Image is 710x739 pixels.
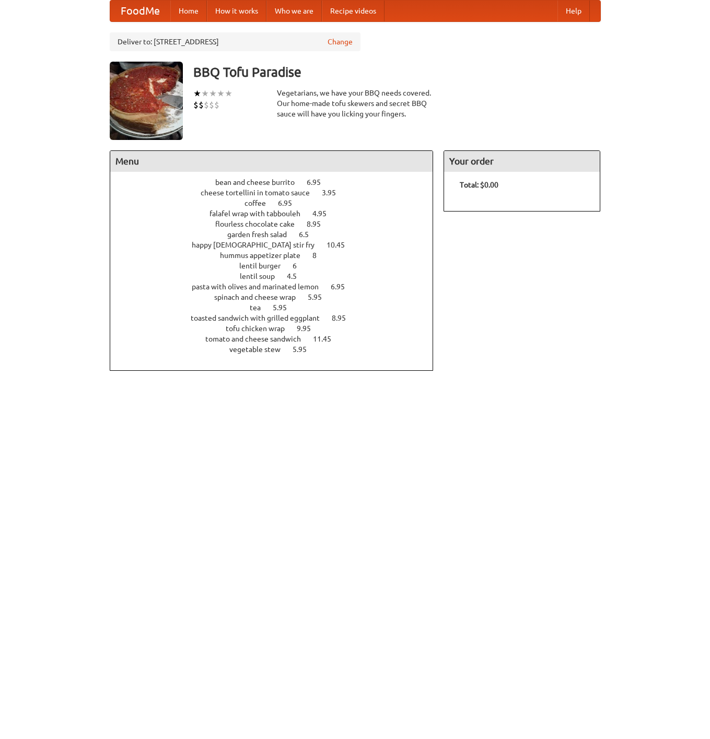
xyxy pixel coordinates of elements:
[192,241,325,249] span: happy [DEMOGRAPHIC_DATA] stir fry
[201,189,320,197] span: cheese tortellini in tomato sauce
[331,283,355,291] span: 6.95
[313,335,342,343] span: 11.45
[322,189,346,197] span: 3.95
[205,335,311,343] span: tomato and cheese sandwich
[201,189,355,197] a: cheese tortellini in tomato sauce 3.95
[192,241,364,249] a: happy [DEMOGRAPHIC_DATA] stir fry 10.45
[287,272,307,280] span: 4.5
[215,220,305,228] span: flourless chocolate cake
[460,181,498,189] b: Total: $0.00
[191,314,330,322] span: toasted sandwich with grilled eggplant
[227,230,297,239] span: garden fresh salad
[444,151,600,172] h4: Your order
[328,37,353,47] a: Change
[277,88,434,119] div: Vegetarians, we have your BBQ needs covered. Our home-made tofu skewers and secret BBQ sauce will...
[327,241,355,249] span: 10.45
[110,151,433,172] h4: Menu
[226,324,330,333] a: tofu chicken wrap 9.95
[191,314,365,322] a: toasted sandwich with grilled eggplant 8.95
[214,293,306,301] span: spinach and cheese wrap
[278,199,302,207] span: 6.95
[214,293,341,301] a: spinach and cheese wrap 5.95
[250,303,271,312] span: tea
[209,209,346,218] a: falafel wrap with tabbouleh 4.95
[229,345,326,354] a: vegetable stew 5.95
[557,1,590,21] a: Help
[226,324,295,333] span: tofu chicken wrap
[312,209,337,218] span: 4.95
[227,230,328,239] a: garden fresh salad 6.5
[215,220,340,228] a: flourless chocolate cake 8.95
[215,178,340,186] a: bean and cheese burrito 6.95
[307,178,331,186] span: 6.95
[193,62,601,83] h3: BBQ Tofu Paradise
[193,99,199,111] li: $
[209,88,217,99] li: ★
[110,62,183,140] img: angular.jpg
[322,1,385,21] a: Recipe videos
[215,178,305,186] span: bean and cheese burrito
[245,199,276,207] span: coffee
[239,262,316,270] a: lentil burger 6
[245,199,311,207] a: coffee 6.95
[293,345,317,354] span: 5.95
[170,1,207,21] a: Home
[266,1,322,21] a: Who we are
[193,88,201,99] li: ★
[299,230,319,239] span: 6.5
[214,99,219,111] li: $
[204,99,209,111] li: $
[201,88,209,99] li: ★
[199,99,204,111] li: $
[240,272,285,280] span: lentil soup
[110,1,170,21] a: FoodMe
[250,303,306,312] a: tea 5.95
[205,335,351,343] a: tomato and cheese sandwich 11.45
[217,88,225,99] li: ★
[209,99,214,111] li: $
[273,303,297,312] span: 5.95
[297,324,321,333] span: 9.95
[220,251,336,260] a: hummus appetizer plate 8
[293,262,307,270] span: 6
[229,345,291,354] span: vegetable stew
[308,293,332,301] span: 5.95
[192,283,364,291] a: pasta with olives and marinated lemon 6.95
[332,314,356,322] span: 8.95
[240,272,316,280] a: lentil soup 4.5
[209,209,311,218] span: falafel wrap with tabbouleh
[110,32,360,51] div: Deliver to: [STREET_ADDRESS]
[225,88,232,99] li: ★
[207,1,266,21] a: How it works
[312,251,327,260] span: 8
[307,220,331,228] span: 8.95
[239,262,291,270] span: lentil burger
[192,283,329,291] span: pasta with olives and marinated lemon
[220,251,311,260] span: hummus appetizer plate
